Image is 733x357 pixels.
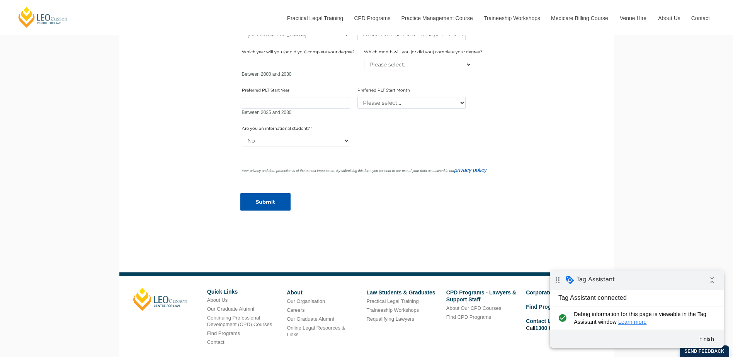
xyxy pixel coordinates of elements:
[366,298,418,304] a: Practical Legal Training
[287,325,345,337] a: Online Legal Resources & Links
[357,87,412,95] label: Preferred PLT Start Month
[287,298,325,304] a: Our Organisation
[364,59,472,70] select: Which month will you (or did you) complete your degree?
[242,59,350,70] input: Which year will you (or did you) complete your degree?
[614,2,652,35] a: Venue Hire
[526,289,597,296] a: Corporate Training Division
[242,169,488,173] i: Your privacy and data protection is of the utmost importance. By submitting this form you consent...
[652,2,685,35] a: About Us
[240,193,291,211] input: Submit
[207,306,254,312] a: Our Graduate Alumni
[207,315,272,327] a: Continuing Professional Development (CPD) Courses
[27,5,65,13] span: Tag Assistant
[207,289,281,295] h6: Quick Links
[366,289,435,296] a: Law Students & Graduates
[6,3,29,26] button: Open LiveChat chat widget
[287,316,334,322] a: Our Graduate Alumni
[68,48,97,54] a: Learn more
[287,307,304,313] a: Careers
[242,87,291,95] label: Preferred PLT Start Year
[207,297,228,303] a: About Us
[526,316,600,333] li: Call
[357,97,466,109] select: Preferred PLT Start Month
[281,2,349,35] a: Practical Legal Training
[545,2,614,35] a: Medicare Billing Course
[143,61,171,75] button: Finish
[348,2,395,35] a: CPD Programs
[364,49,484,57] label: Which month will you (or did you) complete your degree?
[526,304,564,310] a: Find Programs
[6,40,19,55] i: check_circle
[446,289,516,303] a: CPD Programs - Lawyers & Support Staff
[24,40,161,55] span: Debug information for this page is viewable in the Tag Assistant window
[17,6,69,28] a: [PERSON_NAME] Centre for Law
[242,126,319,133] label: Are you an international student?
[478,2,545,35] a: Traineeship Workshops
[454,167,487,173] a: privacy policy
[242,110,292,115] span: Between 2025 and 2030
[242,49,357,57] label: Which year will you (or did you) complete your degree?
[396,2,478,35] a: Practice Management Course
[366,316,414,322] a: Requalifying Lawyers
[535,325,568,331] a: 1300 039 031
[207,339,224,345] a: Contact
[526,318,554,324] a: Contact Us
[446,314,491,320] a: Find CPD Programs
[685,2,716,35] a: Contact
[155,2,170,17] i: Collapse debug badge
[366,307,419,313] a: Traineeship Workshops
[242,97,350,109] input: Preferred PLT Start Year
[242,71,292,77] span: Between 2000 and 2030
[133,288,188,311] a: [PERSON_NAME]
[242,135,350,146] select: Are you an international student?
[446,305,501,311] a: About Our CPD Courses
[287,289,302,296] a: About
[207,330,240,336] a: Find Programs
